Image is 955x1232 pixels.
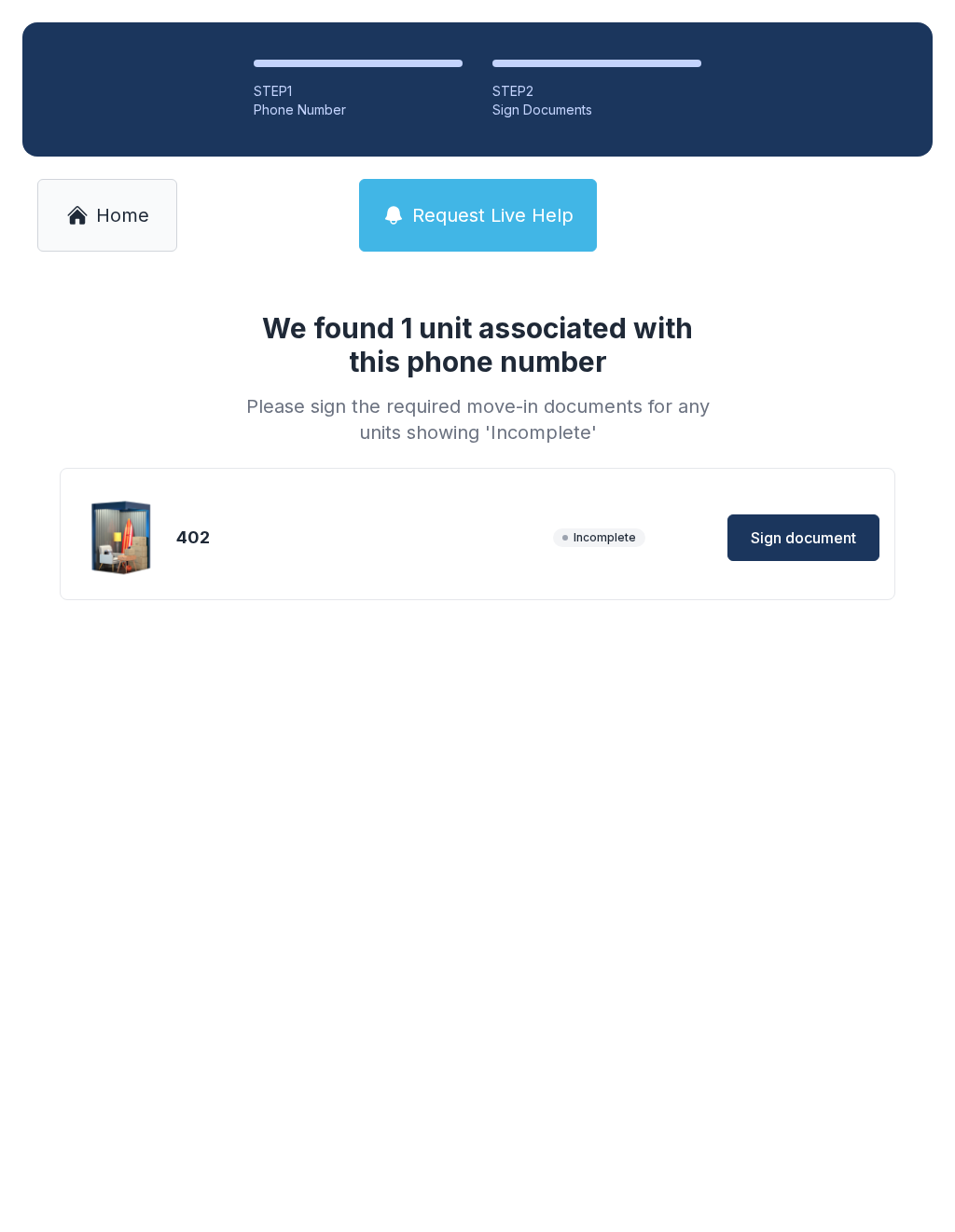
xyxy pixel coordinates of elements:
[254,82,463,101] div: STEP 1
[239,393,716,445] div: Please sign the required move-in documents for any units showing 'Incomplete'
[553,528,645,547] span: Incomplete
[254,101,463,119] div: Phone Number
[96,202,149,228] span: Home
[492,82,701,101] div: STEP 2
[239,311,716,378] h1: We found 1 unit associated with this phone number
[751,527,856,549] span: Sign document
[412,202,574,228] span: Request Live Help
[492,101,701,119] div: Sign Documents
[176,525,546,551] div: 402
